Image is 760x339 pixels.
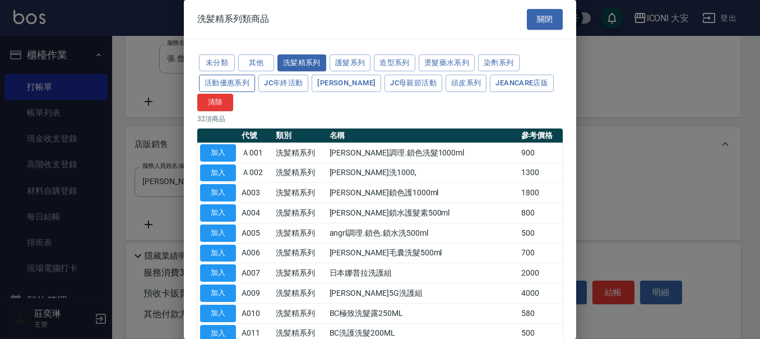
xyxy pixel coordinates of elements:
button: 染劑系列 [478,54,520,72]
th: 名稱 [327,129,519,143]
td: [PERSON_NAME]鎖水護髮素500ml [327,203,519,223]
button: 清除 [197,94,233,111]
button: [PERSON_NAME] [312,75,381,92]
td: 2000 [518,263,563,283]
td: Ａ001 [239,143,273,163]
td: 洗髪精系列 [273,203,327,223]
td: Ａ002 [239,163,273,183]
button: 加入 [200,285,236,302]
td: 洗髪精系列 [273,183,327,203]
td: 1800 [518,183,563,203]
td: 洗髪精系列 [273,223,327,243]
td: A003 [239,183,273,203]
td: [PERSON_NAME]洗1000, [327,163,519,183]
td: A010 [239,303,273,323]
button: 加入 [200,245,236,262]
td: 洗髪精系列 [273,143,327,163]
button: JC年終活動 [258,75,308,92]
td: 洗髪精系列 [273,263,327,283]
td: 500 [518,223,563,243]
th: 代號 [239,129,273,143]
td: [PERSON_NAME]5G洗護組 [327,283,519,304]
td: 洗髪精系列 [273,303,327,323]
button: 活動優惠系列 [199,75,255,92]
button: 燙髮藥水系列 [419,54,475,72]
td: [PERSON_NAME]鎖色護1000ml [327,183,519,203]
button: 關閉 [527,9,563,30]
td: 4000 [518,283,563,304]
td: angrl調理.鎖色.鎖水洗500ml [327,223,519,243]
button: 加入 [200,144,236,162]
th: 參考價格 [518,129,563,143]
p: 32 項商品 [197,114,563,124]
button: 其他 [238,54,274,72]
td: BC極致洗髮露250ML [327,303,519,323]
button: 加入 [200,264,236,282]
button: JC母親節活動 [384,75,442,92]
td: [PERSON_NAME]毛囊洗髮500ml [327,243,519,263]
button: 加入 [200,204,236,222]
td: 580 [518,303,563,323]
td: A007 [239,263,273,283]
td: A004 [239,203,273,223]
button: 加入 [200,164,236,182]
td: 800 [518,203,563,223]
td: 700 [518,243,563,263]
button: 造型系列 [374,54,415,72]
button: JeanCare店販 [490,75,554,92]
td: 900 [518,143,563,163]
td: 洗髪精系列 [273,243,327,263]
td: A006 [239,243,273,263]
td: 日本娜普拉洗護組 [327,263,519,283]
td: 1300 [518,163,563,183]
th: 類別 [273,129,327,143]
button: 頭皮系列 [446,75,487,92]
button: 洗髪精系列 [277,54,326,72]
td: [PERSON_NAME]調理.鎖色洗髮1000ml [327,143,519,163]
td: 洗髪精系列 [273,163,327,183]
button: 加入 [200,184,236,201]
button: 未分類 [199,54,235,72]
button: 加入 [200,225,236,242]
button: 加入 [200,305,236,322]
td: A005 [239,223,273,243]
td: 洗髪精系列 [273,283,327,304]
td: A009 [239,283,273,304]
button: 護髮系列 [330,54,371,72]
span: 洗髪精系列類商品 [197,13,269,25]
